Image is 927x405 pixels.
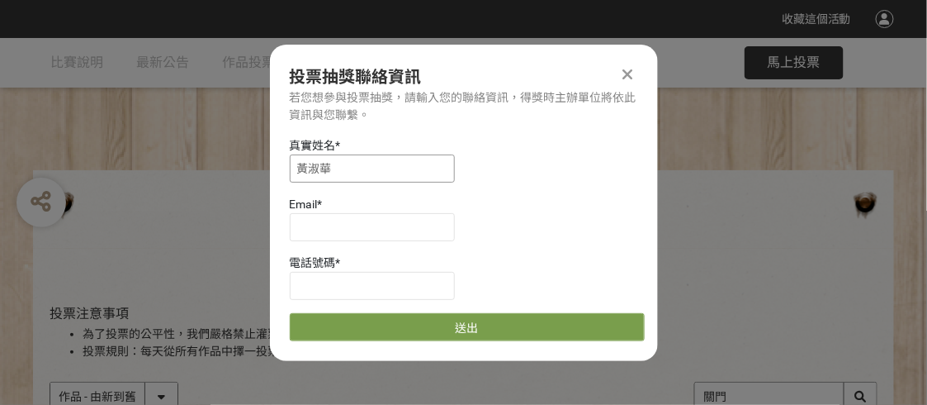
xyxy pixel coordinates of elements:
[290,89,638,124] div: 若您想參與投票抽獎，請輸入您的聯絡資訊，得獎時主辦單位將依此資訊與您聯繫。
[290,313,645,341] button: 送出
[137,55,190,70] span: 最新公告
[223,55,276,70] span: 作品投票
[83,326,877,343] li: 為了投票的公平性，我們嚴格禁止灌票行為，所有投票者皆需經過 LINE 登入認證。
[51,55,104,70] span: 比賽說明
[50,306,129,322] span: 投票注意事項
[223,38,276,88] a: 作品投票
[309,38,364,88] a: 活動 Q&A
[782,12,851,26] span: 收藏這個活動
[768,55,821,70] span: 馬上投票
[50,282,877,302] h1: 投票列表
[51,38,104,88] a: 比賽說明
[83,343,877,360] li: 投票規則：每天從所有作品中擇一投票。
[290,139,336,152] span: 真實姓名
[290,64,638,89] div: 投票抽獎聯絡資訊
[290,256,336,269] span: 電話號碼
[137,38,190,88] a: 最新公告
[745,46,844,79] button: 馬上投票
[290,198,318,211] span: Email
[397,38,503,88] a: 防火宣導免費資源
